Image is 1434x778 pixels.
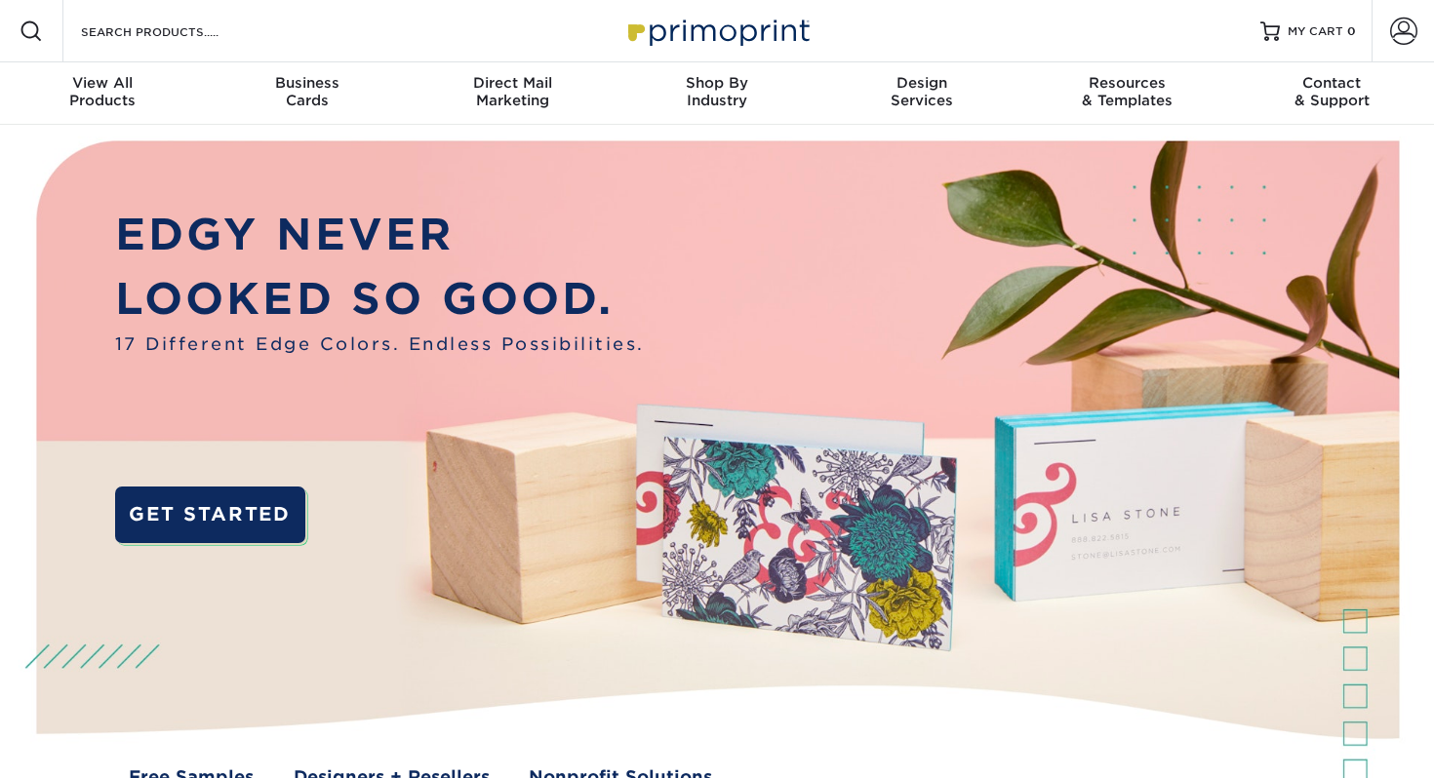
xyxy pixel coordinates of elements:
a: Resources& Templates [1024,62,1229,125]
p: LOOKED SO GOOD. [115,267,645,331]
p: EDGY NEVER [115,203,645,267]
div: Cards [205,74,410,109]
span: Shop By [615,74,819,92]
span: Business [205,74,410,92]
span: 0 [1347,24,1356,38]
div: & Templates [1024,74,1229,109]
a: Contact& Support [1229,62,1434,125]
a: GET STARTED [115,486,305,543]
div: Services [819,74,1024,109]
span: Contact [1229,74,1434,92]
a: Shop ByIndustry [615,62,819,125]
a: BusinessCards [205,62,410,125]
span: Direct Mail [410,74,615,92]
img: Primoprint [619,10,815,52]
div: Marketing [410,74,615,109]
span: Resources [1024,74,1229,92]
a: Direct MailMarketing [410,62,615,125]
input: SEARCH PRODUCTS..... [79,19,269,43]
span: 17 Different Edge Colors. Endless Possibilities. [115,331,645,357]
div: Industry [615,74,819,109]
span: MY CART [1288,23,1343,40]
div: & Support [1229,74,1434,109]
a: DesignServices [819,62,1024,125]
span: Design [819,74,1024,92]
